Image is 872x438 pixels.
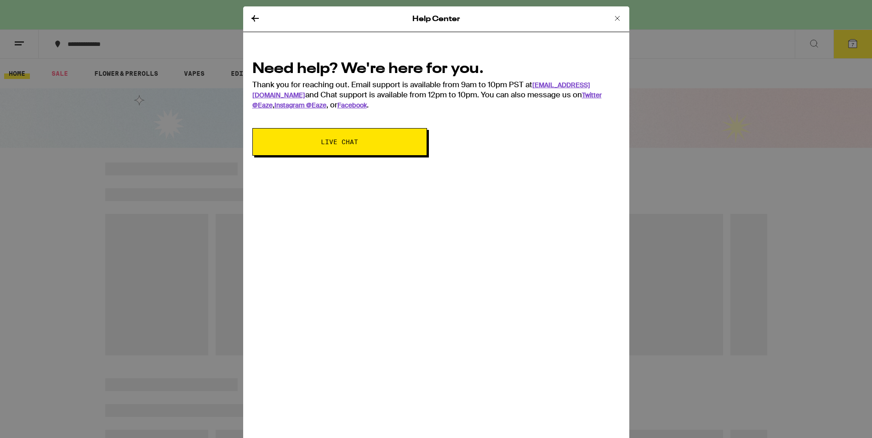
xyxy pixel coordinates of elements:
[321,139,358,145] span: Live Chat
[274,101,326,109] a: Instagram @Eaze
[252,59,620,110] div: Thank you for reaching out. Email support is available from 9am to 10pm PST at and Chat support i...
[252,128,427,156] button: Live Chat
[337,101,367,109] a: Facebook
[243,6,629,32] div: Help Center
[252,59,620,79] h2: Need help? We're here for you.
